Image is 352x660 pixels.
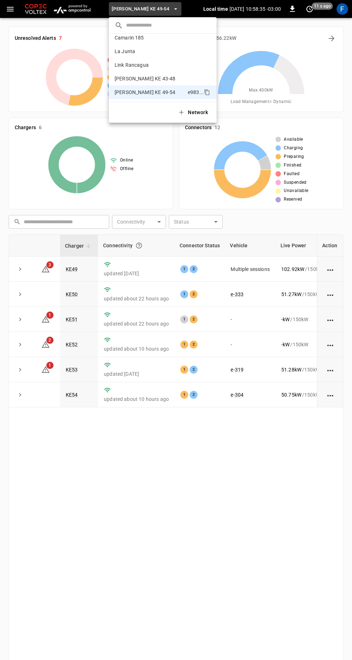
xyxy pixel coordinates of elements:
[115,48,186,55] p: La Junta
[115,75,185,82] p: [PERSON_NAME] KE 43-48
[115,89,185,96] p: [PERSON_NAME] KE 49-54
[173,105,214,120] button: Network
[115,61,186,69] p: Link Rancagua
[115,34,185,41] p: Camarin 185
[203,88,211,97] div: copy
